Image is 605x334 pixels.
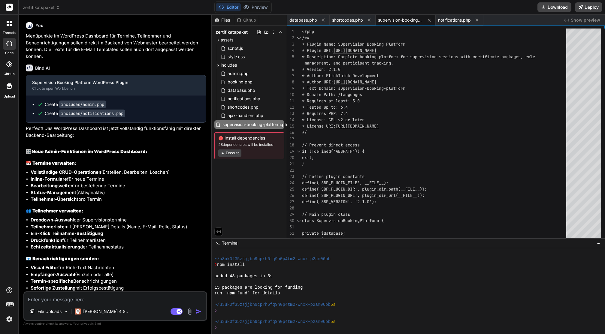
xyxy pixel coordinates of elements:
[31,278,73,284] strong: Termin-spezifische
[26,75,196,95] button: Supervision Booking Platform WordPress PluginClick to open Workbench
[227,45,244,52] span: script.js
[4,94,15,99] label: Upload
[302,98,360,104] span: * Requires at least: 5.0
[31,265,58,270] strong: Visual Editor
[26,208,83,214] strong: 👥 Teilnehmer verwalten:
[287,161,294,167] div: 21
[295,218,303,224] div: Click to collapse the range.
[227,87,256,94] span: database.php
[31,169,101,175] strong: Vollständige CRUD-Operationen
[302,212,350,217] span: // Main plugin class
[32,80,190,86] div: Supervision Booking Platform WordPress Plugin
[302,193,422,198] span: define('SBP_PLUGIN_URL', plugin_dir_url(__FILE__))
[420,54,535,59] span: rvision sessions with certificate packages, role
[287,35,294,41] div: 2
[287,129,294,136] div: 16
[302,237,343,242] span: private $booking;
[302,161,304,167] span: }
[31,196,206,203] li: pro Termin
[287,205,294,211] div: 28
[214,273,272,279] span: added 48 packages in 5s
[287,230,294,236] div: 32
[31,244,80,250] strong: Echtzeitaktualisierung
[438,17,471,23] span: notifications.php
[5,50,14,56] label: code
[216,240,220,246] span: >_
[333,48,377,53] span: [URL][DOMAIN_NAME]
[221,62,237,68] span: includes
[31,183,73,188] strong: Bearbeitungsseiten
[302,199,377,204] span: define('SBP_VERSION', '2.1.0');
[26,256,99,261] strong: 📧 Benachrichtigungen senden:
[222,240,238,246] span: Terminal
[218,135,280,141] span: Install dependencies
[302,174,365,179] span: // Define plugin constants
[302,54,420,59] span: * Description: Complete booking platform for supe
[3,30,16,35] label: threads
[287,47,294,54] div: 4
[31,217,206,224] li: der Supervisionstermine
[31,285,75,291] strong: Sofortige Zustellung
[241,3,270,11] button: Preview
[195,308,201,314] img: icon
[331,319,336,325] span: 5s
[302,117,365,122] span: * License: GPL v2 or later
[302,123,336,129] span: * License URI:
[31,244,206,251] li: der Teilnahmestatus
[336,123,379,129] span: [URL][DOMAIN_NAME]
[227,78,253,86] span: booking.php
[59,101,106,108] code: includes/admin.php
[287,180,294,186] div: 24
[333,79,377,85] span: [URL][DOMAIN_NAME]
[31,278,206,285] li: Benachrichtigungen
[302,67,340,72] span: * Version: 2.1.0
[214,319,330,325] span: ~/u3uk0f35zsjjbn9cprh6fq9h0p4tm2-wnxx-p2am06bb
[31,237,62,243] strong: Druckfunktion
[302,230,345,236] span: private $database;
[216,29,248,35] span: zertifikatspaket
[212,17,234,23] div: Files
[287,41,294,47] div: 3
[214,325,217,330] span: ❯
[302,155,314,160] span: exit;
[287,186,294,192] div: 25
[422,193,425,198] span: ;
[4,314,14,324] img: settings
[302,111,348,116] span: * Requires PHP: 7.4
[287,236,294,243] div: 33
[214,290,280,296] span: run `npm fund` for details
[227,53,245,60] span: style.css
[214,262,217,268] span: ❯
[287,148,294,155] div: 19
[287,142,294,148] div: 18
[35,23,44,29] h6: You
[302,48,333,53] span: * Plugin URI:
[287,155,294,161] div: 20
[287,117,294,123] div: 14
[31,189,206,196] li: (Aktiv/Inaktiv)
[31,285,206,292] li: mit Erfolgsbestätigung
[214,256,330,262] span: ~/u3uk0f35zsjjbn9cprh6fq9h0p4tm2-wnxx-p2am06bb
[31,176,67,182] strong: Inline-Formulare
[227,70,249,77] span: admin.php
[31,272,75,277] strong: Empfänger-Auswahl
[287,199,294,205] div: 27
[287,92,294,98] div: 10
[302,186,422,192] span: define('SBP_PLUGIN_DIR', plugin_dir_path(__FILE__)
[31,264,206,271] li: für Rich-Text Nachrichten
[331,302,336,308] span: 5s
[222,121,290,128] span: supervision-booking-platform.php
[571,17,600,23] span: Show preview
[23,321,207,326] p: Always double-check its answers. Your in Bind
[31,230,103,236] strong: Ein-Klick Teilnahme-Bestätigung
[287,123,294,129] div: 15
[83,308,128,314] p: [PERSON_NAME] 4 S..
[31,190,76,195] strong: Status-Management
[26,33,206,60] p: Menüpunkte im WordPress Dashboard für Termine, Teilnehmer und Benachrichtigungen sollen direkt im...
[287,79,294,85] div: 8
[287,167,294,173] div: 22
[596,238,601,248] button: −
[32,149,147,154] strong: Neue Admin-Funktionen im WordPress Dashboard:
[287,66,294,73] div: 6
[302,104,348,110] span: * Tested up to: 6.4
